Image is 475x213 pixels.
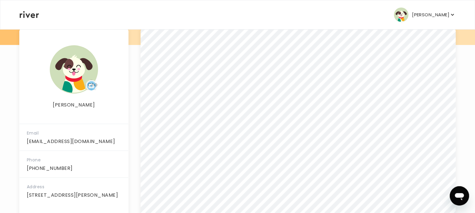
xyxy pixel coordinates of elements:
p: [PERSON_NAME] [20,101,128,109]
iframe: Button to launch messaging window [450,186,469,205]
p: [PHONE_NUMBER] [27,164,121,173]
p: [PERSON_NAME] [412,11,449,19]
span: Email [27,130,39,136]
img: user avatar [50,45,98,94]
img: user avatar [394,8,408,22]
span: Address [27,184,44,190]
p: [STREET_ADDRESS][PERSON_NAME] [27,191,121,199]
button: user avatar[PERSON_NAME] [394,8,455,22]
p: [EMAIL_ADDRESS][DOMAIN_NAME] [27,137,121,146]
span: Phone [27,157,41,163]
